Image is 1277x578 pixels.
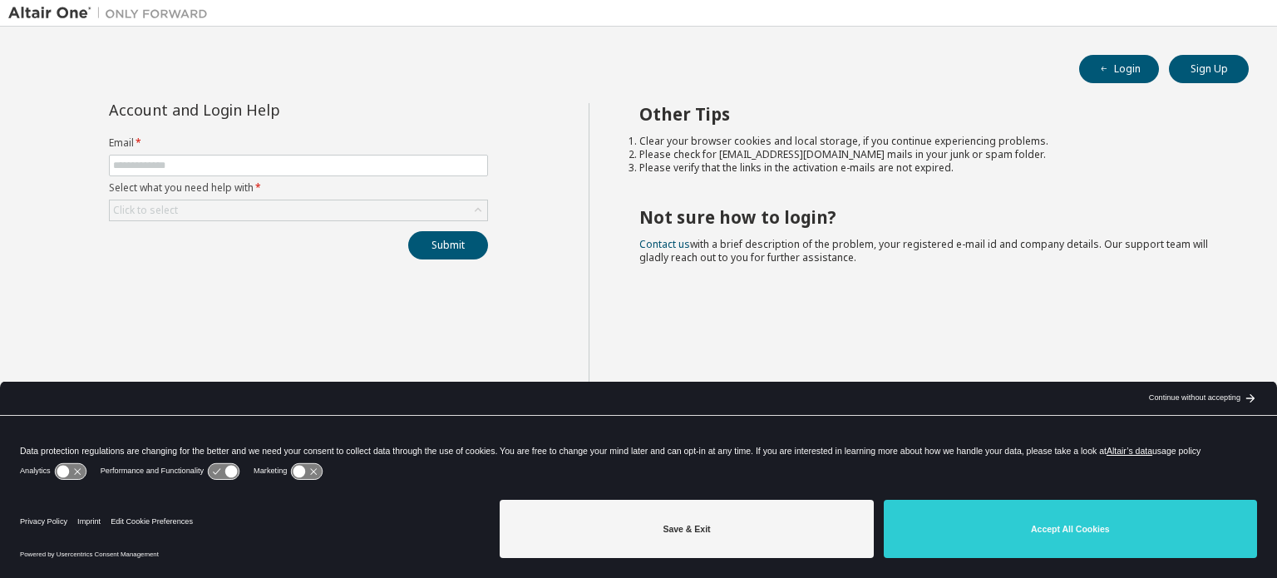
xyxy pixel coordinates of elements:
h2: Other Tips [639,103,1220,125]
label: Select what you need help with [109,181,488,195]
li: Please verify that the links in the activation e-mails are not expired. [639,161,1220,175]
div: Click to select [113,204,178,217]
span: with a brief description of the problem, your registered e-mail id and company details. Our suppo... [639,237,1208,264]
li: Clear your browser cookies and local storage, if you continue experiencing problems. [639,135,1220,148]
div: Click to select [110,200,487,220]
img: Altair One [8,5,216,22]
li: Please check for [EMAIL_ADDRESS][DOMAIN_NAME] mails in your junk or spam folder. [639,148,1220,161]
h2: Not sure how to login? [639,206,1220,228]
button: Submit [408,231,488,259]
a: Contact us [639,237,690,251]
div: Account and Login Help [109,103,412,116]
label: Email [109,136,488,150]
button: Sign Up [1169,55,1249,83]
button: Login [1079,55,1159,83]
